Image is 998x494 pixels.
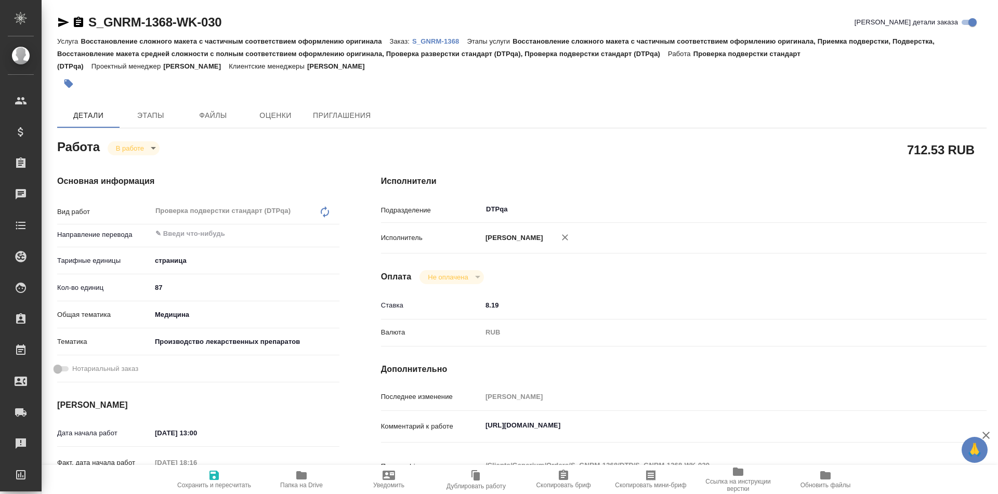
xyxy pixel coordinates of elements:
h2: 712.53 RUB [907,141,975,158]
h4: Оплата [381,271,412,283]
button: Не оплачена [425,273,471,282]
button: Обновить файлы [782,465,869,494]
button: Скопировать ссылку для ЯМессенджера [57,16,70,29]
span: [PERSON_NAME] детали заказа [855,17,958,28]
h4: Дополнительно [381,363,987,376]
p: Валюта [381,327,482,338]
p: Клиентские менеджеры [229,62,307,70]
p: Дата начала работ [57,428,151,438]
span: Обновить файлы [800,482,851,489]
textarea: [URL][DOMAIN_NAME] [482,417,936,434]
button: Дублировать работу [432,465,520,494]
p: Вид работ [57,207,151,217]
span: Файлы [188,109,238,122]
textarea: /Clients/Generium/Orders/S_GNRM-1368/DTP/S_GNRM-1368-WK-030 [482,457,936,474]
div: В работе [419,270,483,284]
span: Уведомить [373,482,404,489]
a: S_GNRM-1368 [412,36,467,45]
div: страница [151,252,339,270]
p: Комментарий к работе [381,421,482,432]
input: ✎ Введи что-нибудь [154,228,301,240]
p: Путь на drive [381,461,482,472]
p: Проектный менеджер [91,62,163,70]
p: Ставка [381,300,482,311]
p: Услуга [57,37,81,45]
div: В работе [108,141,160,155]
span: Скопировать бриф [536,482,590,489]
input: ✎ Введи что-нибудь [151,280,339,295]
div: Производство лекарственных препаратов [151,333,339,351]
button: Уведомить [345,465,432,494]
span: Нотариальный заказ [72,364,138,374]
input: ✎ Введи что-нибудь [482,298,936,313]
span: Сохранить и пересчитать [177,482,251,489]
button: Ссылка на инструкции верстки [694,465,782,494]
button: Open [930,208,933,210]
p: [PERSON_NAME] [307,62,373,70]
span: Этапы [126,109,176,122]
p: Подразделение [381,205,482,216]
a: S_GNRM-1368-WK-030 [88,15,221,29]
p: Кол-во единиц [57,283,151,293]
p: Тематика [57,337,151,347]
input: ✎ Введи что-нибудь [151,425,242,440]
h4: [PERSON_NAME] [57,399,339,411]
span: Скопировать мини-бриф [615,482,686,489]
p: Последнее изменение [381,392,482,402]
span: Приглашения [313,109,371,122]
p: Заказ: [390,37,412,45]
span: Дублировать работу [447,483,506,490]
button: Папка на Drive [258,465,345,494]
div: RUB [482,324,936,341]
p: Тарифные единицы [57,256,151,266]
button: Скопировать ссылку [72,16,85,29]
span: 🙏 [966,439,983,461]
p: Факт. дата начала работ [57,458,151,468]
h4: Исполнители [381,175,987,188]
span: Папка на Drive [280,482,323,489]
span: Оценки [251,109,300,122]
input: Пустое поле [151,455,242,470]
p: [PERSON_NAME] [482,233,543,243]
div: Медицина [151,306,339,324]
p: Этапы услуги [467,37,513,45]
button: Скопировать мини-бриф [607,465,694,494]
p: Исполнитель [381,233,482,243]
button: Open [334,233,336,235]
p: Направление перевода [57,230,151,240]
p: Работа [668,50,693,58]
p: Общая тематика [57,310,151,320]
span: Детали [63,109,113,122]
h2: Работа [57,137,100,155]
h4: Основная информация [57,175,339,188]
button: Скопировать бриф [520,465,607,494]
p: Восстановление сложного макета с частичным соответствием оформлению оригинала [81,37,389,45]
button: Добавить тэг [57,72,80,95]
p: S_GNRM-1368 [412,37,467,45]
button: Удалить исполнителя [554,226,576,249]
button: Сохранить и пересчитать [170,465,258,494]
input: Пустое поле [482,389,936,404]
button: В работе [113,144,147,153]
p: [PERSON_NAME] [163,62,229,70]
span: Ссылка на инструкции верстки [701,478,776,492]
button: 🙏 [962,437,988,463]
